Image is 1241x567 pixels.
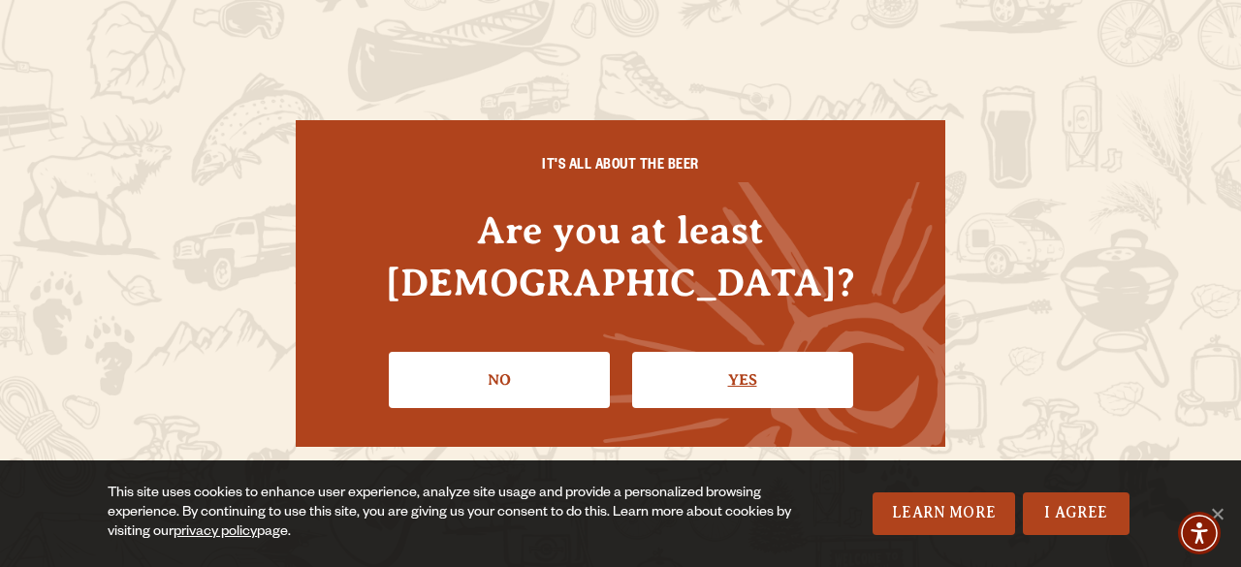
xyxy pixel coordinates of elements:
div: This site uses cookies to enhance user experience, analyze site usage and provide a personalized ... [108,485,794,543]
div: Accessibility Menu [1178,512,1221,554]
a: privacy policy [174,525,257,541]
h6: IT'S ALL ABOUT THE BEER [334,159,907,176]
a: No [389,352,610,408]
h4: Are you at least [DEMOGRAPHIC_DATA]? [334,205,907,307]
a: I Agree [1023,492,1130,535]
a: Confirm I'm 21 or older [632,352,853,408]
a: Learn More [873,492,1015,535]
